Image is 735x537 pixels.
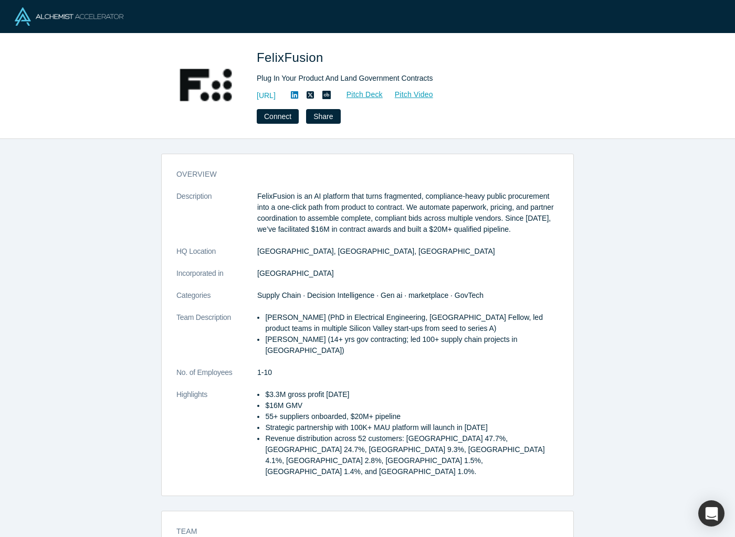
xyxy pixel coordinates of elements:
button: Share [306,109,340,124]
dd: [GEOGRAPHIC_DATA] [257,268,559,279]
li: [PERSON_NAME] (PhD in Electrical Engineering, [GEOGRAPHIC_DATA] Fellow, led product teams in mult... [265,312,559,334]
li: [PERSON_NAME] (14+ yrs gov contracting; led 100+ supply chain projects in [GEOGRAPHIC_DATA]) [265,334,559,356]
li: $16M GMV [265,400,559,411]
a: [URL] [257,90,276,101]
li: Revenue distribution across 52 customers: [GEOGRAPHIC_DATA] 47.7%, [GEOGRAPHIC_DATA] 24.7%, [GEOG... [265,433,559,477]
li: 55+ suppliers onboarded, $20M+ pipeline [265,411,559,422]
dt: Categories [176,290,257,312]
li: $3.3M gross profit [DATE] [265,389,559,400]
dt: No. of Employees [176,367,257,389]
span: FelixFusion [257,50,327,65]
h3: Team [176,526,544,537]
a: Pitch Video [383,89,434,101]
img: FelixFusion's Logo [169,48,242,122]
dt: HQ Location [176,246,257,268]
div: Plug In Your Product And Land Government Contracts [257,73,551,84]
p: FelixFusion is an AI platform that turns fragmented, compliance-heavy public procurement into a o... [257,191,559,235]
dd: 1-10 [257,367,559,378]
dt: Team Description [176,312,257,367]
h3: overview [176,169,544,180]
dt: Highlights [176,389,257,488]
dt: Incorporated in [176,268,257,290]
dd: [GEOGRAPHIC_DATA], [GEOGRAPHIC_DATA], [GEOGRAPHIC_DATA] [257,246,559,257]
span: Supply Chain · Decision Intelligence · Gen ai · marketplace · GovTech [257,291,484,299]
li: Strategic partnership with 100K+ MAU platform will launch in [DATE] [265,422,559,433]
a: Pitch Deck [335,89,383,101]
img: Alchemist Logo [15,7,123,26]
dt: Description [176,191,257,246]
button: Connect [257,109,299,124]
